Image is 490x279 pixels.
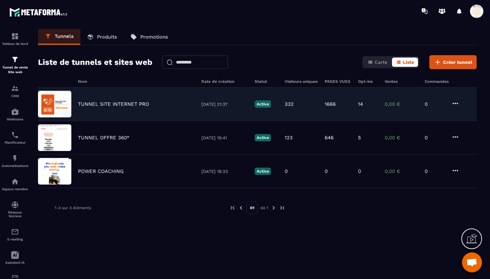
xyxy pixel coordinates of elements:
p: Planificateur [2,141,28,144]
p: [DATE] 18:33 [201,169,248,174]
a: emailemailE-mailing [2,223,28,246]
h6: Date de création [201,79,248,84]
img: image [38,91,71,117]
h6: Ventes [385,79,418,84]
img: formation [11,56,19,64]
p: Webinaire [2,117,28,121]
p: 0 [358,168,361,174]
h6: PAGES VUES [325,79,351,84]
p: [DATE] 19:41 [201,135,248,140]
img: next [271,205,277,211]
button: Créer tunnel [429,55,477,69]
p: Assistant IA [2,261,28,264]
a: formationformationTableau de bord [2,27,28,51]
p: 0,00 € [385,101,418,107]
p: Tableau de bord [2,42,28,46]
img: social-network [11,201,19,209]
img: automations [11,178,19,186]
a: automationsautomationsAutomatisations [2,149,28,173]
p: CRM [2,94,28,98]
img: image [38,124,71,151]
p: 0 [285,168,288,174]
img: automations [11,154,19,162]
p: 1-3 sur 3 éléments [55,206,91,210]
img: prev [230,205,236,211]
p: 332 [285,101,294,107]
button: Carte [364,58,391,67]
img: automations [11,108,19,116]
p: 1666 [325,101,336,107]
h2: Liste de tunnels et sites web [38,56,152,69]
a: Assistant IA [2,246,28,269]
p: TUNNEL SITE INTERNET PRO [78,101,149,107]
h6: Nom [78,79,195,84]
p: Produits [97,34,117,40]
img: prev [238,205,244,211]
p: 0,00 € [385,168,418,174]
a: automationsautomationsWebinaire [2,103,28,126]
p: 5 [358,135,361,141]
p: 01 [246,202,258,214]
p: 0 [325,168,328,174]
p: E-mailing [2,237,28,241]
h6: Opt-ins [358,79,378,84]
a: automationsautomationsEspace membre [2,173,28,196]
p: 0 [425,101,445,107]
p: 0 [425,168,445,174]
a: social-networksocial-networkRéseaux Sociaux [2,196,28,223]
p: Tunnels [55,33,74,39]
img: formation [11,84,19,92]
p: 0,00 € [385,135,418,141]
p: Espace membre [2,187,28,191]
span: Créer tunnel [443,59,472,66]
p: 0 [425,135,445,141]
p: Automatisations [2,164,28,168]
p: Réseaux Sociaux [2,210,28,218]
p: Tunnel de vente Site web [2,65,28,74]
img: email [11,228,19,236]
img: formation [11,32,19,40]
p: Active [255,100,271,108]
span: Carte [375,60,387,65]
p: Promotions [140,34,168,40]
button: Liste [392,58,418,67]
p: TUNNEL OFFRE 360° [78,135,129,141]
img: scheduler [11,131,19,139]
a: formationformationTunnel de vente Site web [2,51,28,79]
p: POWER COACHING [78,168,124,174]
a: Tunnels [38,29,80,45]
img: image [38,158,71,185]
p: 123 [285,135,293,141]
a: formationformationCRM [2,79,28,103]
p: Active [255,134,271,141]
p: de 1 [260,205,268,210]
div: Ouvrir le chat [462,252,482,272]
p: Active [255,168,271,175]
a: Promotions [124,29,175,45]
p: [DATE] 21:37 [201,102,248,107]
span: Liste [403,60,414,65]
h6: Visiteurs uniques [285,79,318,84]
p: 646 [325,135,334,141]
a: Produits [80,29,124,45]
img: next [279,205,285,211]
h6: Statut [255,79,278,84]
p: 14 [358,101,363,107]
a: schedulerschedulerPlanificateur [2,126,28,149]
h6: Commandes [425,79,449,84]
img: logo [9,6,69,18]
